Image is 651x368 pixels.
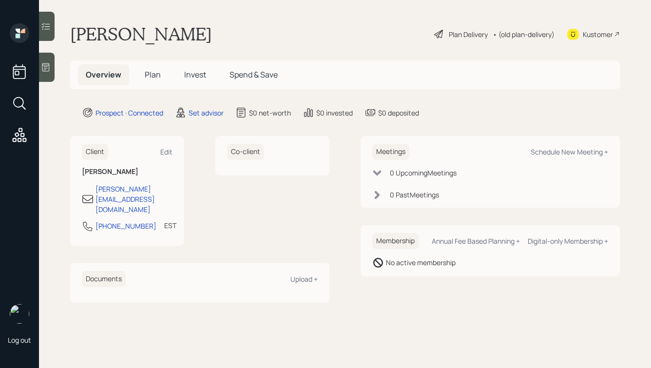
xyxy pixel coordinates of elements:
[531,147,608,156] div: Schedule New Meeting +
[386,257,456,268] div: No active membership
[96,221,156,231] div: [PHONE_NUMBER]
[82,168,172,176] h6: [PERSON_NAME]
[390,168,457,178] div: 0 Upcoming Meeting s
[432,236,520,246] div: Annual Fee Based Planning +
[82,144,108,160] h6: Client
[96,108,163,118] div: Prospect · Connected
[86,69,121,80] span: Overview
[316,108,353,118] div: $0 invested
[372,233,419,249] h6: Membership
[583,29,613,39] div: Kustomer
[290,274,318,284] div: Upload +
[390,190,439,200] div: 0 Past Meeting s
[8,335,31,345] div: Log out
[249,108,291,118] div: $0 net-worth
[184,69,206,80] span: Invest
[449,29,488,39] div: Plan Delivery
[227,144,264,160] h6: Co-client
[372,144,409,160] h6: Meetings
[96,184,172,214] div: [PERSON_NAME][EMAIL_ADDRESS][DOMAIN_NAME]
[164,220,176,231] div: EST
[493,29,555,39] div: • (old plan-delivery)
[230,69,278,80] span: Spend & Save
[70,23,212,45] h1: [PERSON_NAME]
[145,69,161,80] span: Plan
[528,236,608,246] div: Digital-only Membership +
[10,304,29,324] img: hunter_neumayer.jpg
[160,147,172,156] div: Edit
[82,271,126,287] h6: Documents
[189,108,224,118] div: Set advisor
[378,108,419,118] div: $0 deposited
